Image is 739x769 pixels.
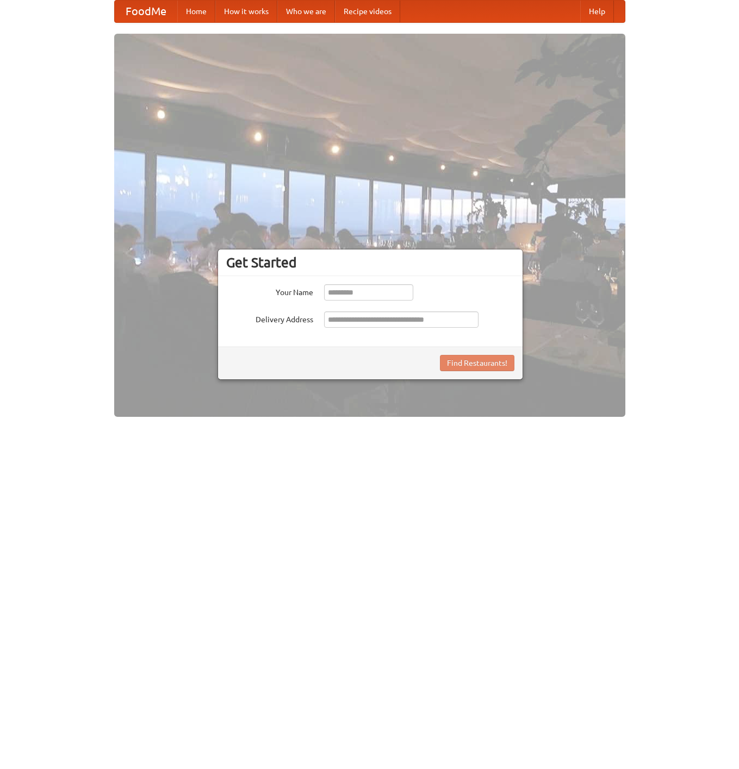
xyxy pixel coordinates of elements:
[580,1,614,22] a: Help
[226,284,313,298] label: Your Name
[277,1,335,22] a: Who we are
[177,1,215,22] a: Home
[226,311,313,325] label: Delivery Address
[215,1,277,22] a: How it works
[115,1,177,22] a: FoodMe
[440,355,514,371] button: Find Restaurants!
[226,254,514,271] h3: Get Started
[335,1,400,22] a: Recipe videos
